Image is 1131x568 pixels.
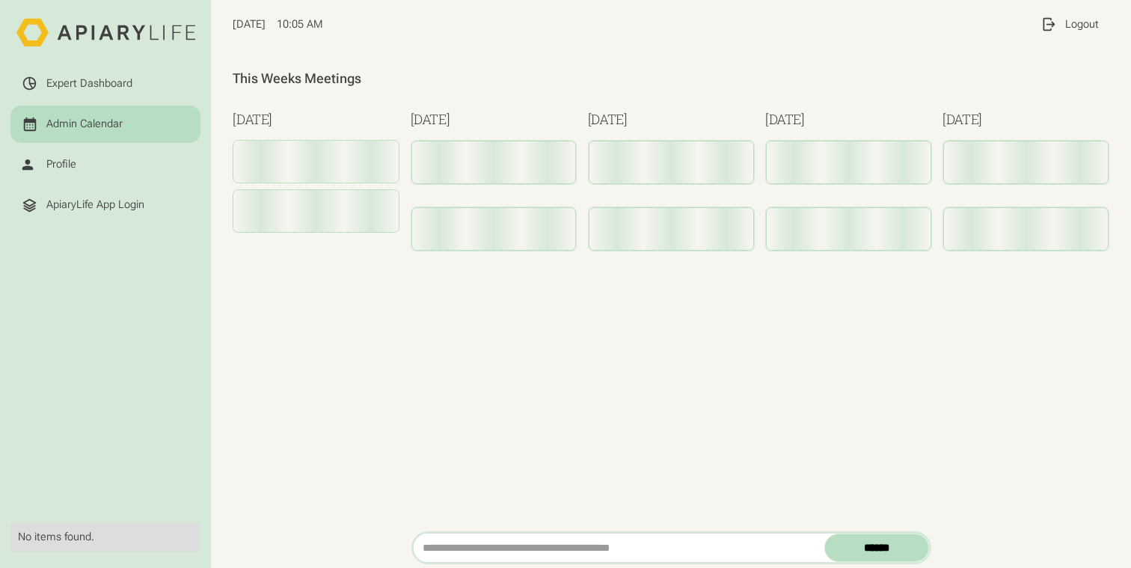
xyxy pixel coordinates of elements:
span: 10:05 AM [277,18,322,31]
a: Profile [10,146,200,184]
div: This Weeks Meetings [233,70,1109,88]
a: Logout [1029,5,1109,43]
a: Expert Dashboard [10,64,200,103]
div: No items found. [18,531,193,544]
a: ApiaryLife App Login [10,186,200,225]
div: Profile [46,158,76,171]
div: Expert Dashboard [46,77,132,91]
h3: [DATE] [588,109,755,129]
h3: [DATE] [411,109,577,129]
h3: [DATE] [942,109,1109,129]
div: ApiaryLife App Login [46,198,144,212]
a: Admin Calendar [10,106,200,144]
div: Logout [1065,18,1099,31]
span: [DATE] [233,18,266,31]
h3: [DATE] [765,109,932,129]
h3: [DATE] [233,109,399,129]
div: Admin Calendar [46,117,123,131]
